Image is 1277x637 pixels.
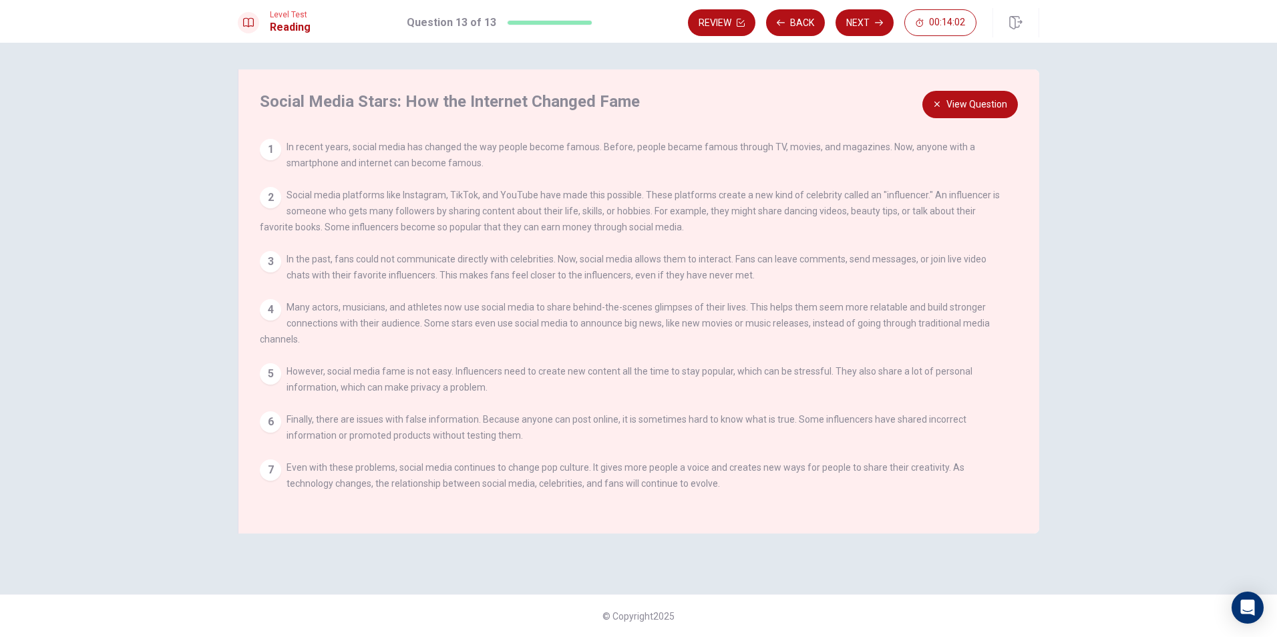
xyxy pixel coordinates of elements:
span: Even with these problems, social media continues to change pop culture. It gives more people a vo... [287,462,964,489]
span: 00:14:02 [929,17,965,28]
h1: Question 13 of 13 [407,15,496,31]
button: Review [688,9,755,36]
h1: Reading [270,19,311,35]
div: 7 [260,459,281,481]
div: 1 [260,139,281,160]
span: In the past, fans could not communicate directly with celebrities. Now, social media allows them ... [287,254,986,280]
button: 00:14:02 [904,9,976,36]
div: 5 [260,363,281,385]
button: Back [766,9,825,36]
div: 4 [260,299,281,321]
span: Finally, there are issues with false information. Because anyone can post online, it is sometimes... [287,414,966,441]
div: 6 [260,411,281,433]
span: In recent years, social media has changed the way people become famous. Before, people became fam... [287,142,975,168]
span: © Copyright 2025 [602,611,675,622]
h4: Social Media Stars: How the Internet Changed Fame [260,91,1004,112]
button: Next [836,9,894,36]
span: Many actors, musicians, and athletes now use social media to share behind-the-scenes glimpses of ... [260,302,990,345]
span: Social media platforms like Instagram, TikTok, and YouTube have made this possible. These platfor... [260,190,1000,232]
button: View Question [922,91,1018,118]
span: Level Test [270,10,311,19]
span: However, social media fame is not easy. Influencers need to create new content all the time to st... [287,366,972,393]
div: 2 [260,187,281,208]
div: 3 [260,251,281,272]
div: Open Intercom Messenger [1232,592,1264,624]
